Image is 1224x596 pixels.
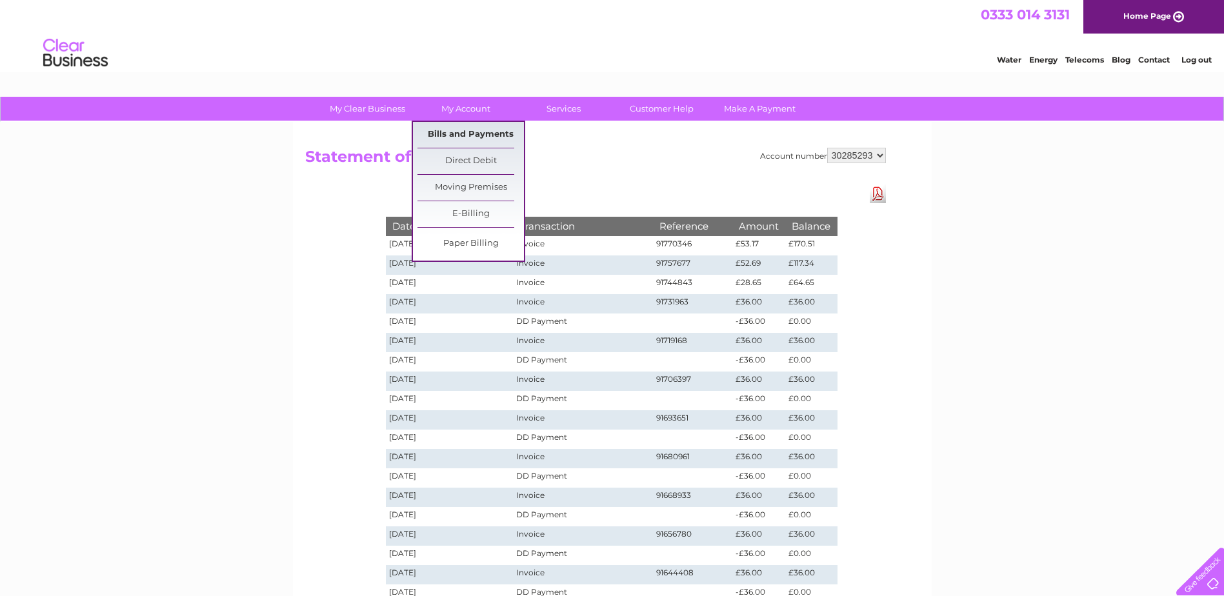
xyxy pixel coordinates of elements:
[386,488,514,507] td: [DATE]
[386,526,514,546] td: [DATE]
[386,410,514,430] td: [DATE]
[732,294,785,313] td: £36.00
[732,236,785,255] td: £53.17
[732,488,785,507] td: £36.00
[653,236,733,255] td: 91770346
[785,526,837,546] td: £36.00
[513,430,652,449] td: DD Payment
[1138,55,1170,65] a: Contact
[513,468,652,488] td: DD Payment
[1029,55,1058,65] a: Energy
[653,410,733,430] td: 91693651
[653,217,733,235] th: Reference
[417,175,524,201] a: Moving Premises
[305,148,886,172] h2: Statement of Accounts
[785,565,837,584] td: £36.00
[386,217,514,235] th: Date
[386,468,514,488] td: [DATE]
[732,372,785,391] td: £36.00
[608,97,715,121] a: Customer Help
[997,55,1021,65] a: Water
[653,449,733,468] td: 91680961
[386,507,514,526] td: [DATE]
[732,449,785,468] td: £36.00
[981,6,1070,23] a: 0333 014 3131
[732,526,785,546] td: £36.00
[417,201,524,227] a: E-Billing
[732,507,785,526] td: -£36.00
[417,122,524,148] a: Bills and Payments
[513,255,652,275] td: Invoice
[386,372,514,391] td: [DATE]
[43,34,108,73] img: logo.png
[653,294,733,313] td: 91731963
[513,449,652,468] td: Invoice
[732,313,785,333] td: -£36.00
[785,507,837,526] td: £0.00
[513,526,652,546] td: Invoice
[513,391,652,410] td: DD Payment
[732,430,785,449] td: -£36.00
[785,217,837,235] th: Balance
[653,333,733,352] td: 91719168
[653,488,733,507] td: 91668933
[1181,55,1212,65] a: Log out
[386,333,514,352] td: [DATE]
[513,372,652,391] td: Invoice
[760,148,886,163] div: Account number
[386,313,514,333] td: [DATE]
[785,372,837,391] td: £36.00
[785,468,837,488] td: £0.00
[732,410,785,430] td: £36.00
[386,546,514,565] td: [DATE]
[870,184,886,203] a: Download Pdf
[510,97,617,121] a: Services
[417,148,524,174] a: Direct Debit
[732,391,785,410] td: -£36.00
[653,275,733,294] td: 91744843
[785,255,837,275] td: £117.34
[785,313,837,333] td: £0.00
[513,565,652,584] td: Invoice
[386,275,514,294] td: [DATE]
[785,488,837,507] td: £36.00
[386,565,514,584] td: [DATE]
[732,565,785,584] td: £36.00
[314,97,421,121] a: My Clear Business
[653,526,733,546] td: 91656780
[386,255,514,275] td: [DATE]
[785,275,837,294] td: £64.65
[386,430,514,449] td: [DATE]
[785,410,837,430] td: £36.00
[513,507,652,526] td: DD Payment
[785,333,837,352] td: £36.00
[653,372,733,391] td: 91706397
[513,352,652,372] td: DD Payment
[513,217,652,235] th: Transaction
[513,546,652,565] td: DD Payment
[513,294,652,313] td: Invoice
[1065,55,1104,65] a: Telecoms
[732,275,785,294] td: £28.65
[1112,55,1130,65] a: Blog
[732,468,785,488] td: -£36.00
[732,352,785,372] td: -£36.00
[732,333,785,352] td: £36.00
[308,7,918,63] div: Clear Business is a trading name of Verastar Limited (registered in [GEOGRAPHIC_DATA] No. 3667643...
[513,333,652,352] td: Invoice
[785,352,837,372] td: £0.00
[785,294,837,313] td: £36.00
[386,236,514,255] td: [DATE]
[513,275,652,294] td: Invoice
[707,97,813,121] a: Make A Payment
[785,391,837,410] td: £0.00
[653,255,733,275] td: 91757677
[785,430,837,449] td: £0.00
[513,236,652,255] td: Invoice
[412,97,519,121] a: My Account
[513,488,652,507] td: Invoice
[386,352,514,372] td: [DATE]
[417,231,524,257] a: Paper Billing
[785,546,837,565] td: £0.00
